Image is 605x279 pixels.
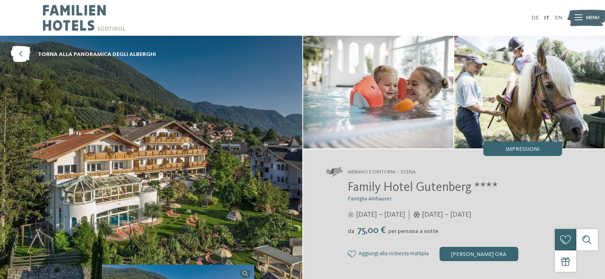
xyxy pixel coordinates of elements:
a: DE [531,15,539,21]
span: torna alla panoramica degli alberghi [38,50,156,58]
span: Menu [586,14,599,21]
i: Orari d'apertura inverno [413,212,420,218]
span: Famiglia Ainhauser [348,196,392,202]
a: IT [544,15,549,21]
i: Orari d'apertura estate [348,212,354,218]
span: [DATE] – [DATE] [356,210,405,220]
a: EN [555,15,562,21]
span: da [348,229,354,234]
span: Family Hotel Gutenberg **** [348,181,498,194]
div: [PERSON_NAME] ora [440,247,518,261]
span: Impressioni [506,146,539,152]
img: il family hotel a Scena per amanti della natura dall’estro creativo [303,36,454,148]
span: 75,00 € [355,226,387,235]
span: Aggiungi alla richiesta multipla [358,251,429,257]
img: Family Hotel Gutenberg **** [454,36,605,148]
a: torna alla panoramica degli alberghi [11,46,156,63]
span: [DATE] – [DATE] [422,210,471,220]
span: Merano e dintorni – Scena [348,169,416,176]
span: per persona a notte [388,229,438,234]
